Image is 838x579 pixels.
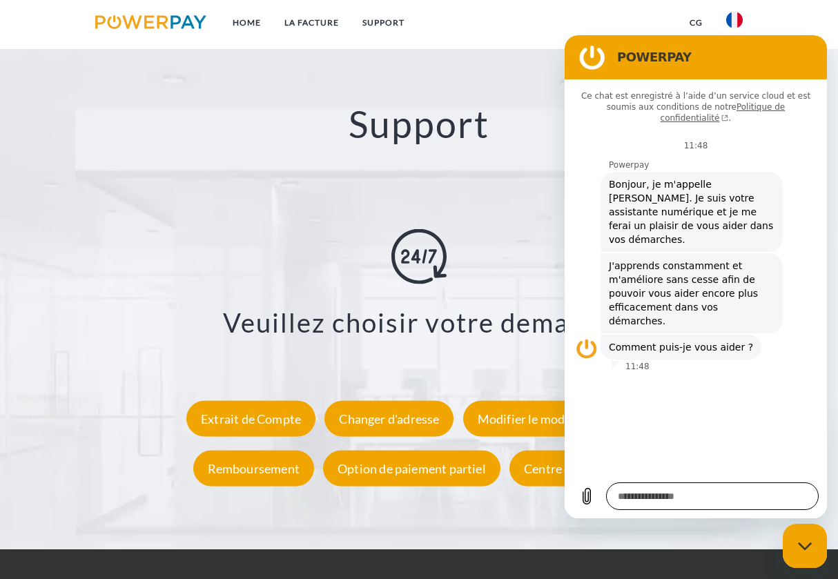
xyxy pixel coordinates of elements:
[726,12,743,28] img: fr
[321,411,457,426] a: Changer d'adresse
[320,460,504,475] a: Option de paiement partiel
[183,411,319,426] a: Extrait de Compte
[506,460,648,475] a: Centre d'assistance
[678,10,714,35] a: CG
[42,101,797,147] h2: Support
[509,450,645,486] div: Centre d'assistance
[460,411,655,426] a: Modifier le mode de livraison
[95,15,206,29] img: logo-powerpay.svg
[193,450,314,486] div: Remboursement
[324,400,454,436] div: Changer d'adresse
[463,400,652,436] div: Modifier le mode de livraison
[221,10,273,35] a: Home
[351,10,416,35] a: Support
[323,450,500,486] div: Option de paiement partiel
[391,229,447,284] img: online-shopping.svg
[186,400,315,436] div: Extrait de Compte
[783,524,827,568] iframe: Bouton de lancement de la fenêtre de messagerie, conversation en cours
[565,35,827,518] iframe: Fenêtre de messagerie
[273,10,351,35] a: LA FACTURE
[59,306,779,340] h3: Veuillez choisir votre demande
[190,460,318,475] a: Remboursement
